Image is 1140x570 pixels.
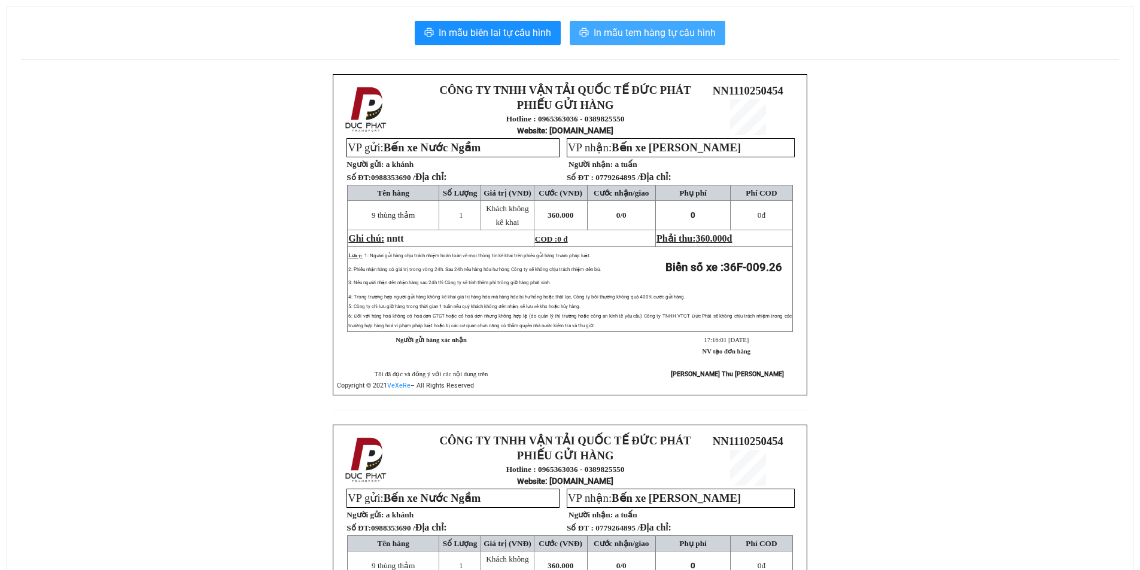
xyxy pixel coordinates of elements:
[415,172,447,182] span: Địa chỉ:
[594,25,716,40] span: In mẫu tem hàng tự cấu hình
[727,233,732,243] span: đ
[691,211,695,220] span: 0
[567,523,594,532] strong: Số ĐT :
[459,211,463,220] span: 1
[557,234,567,243] span: 0 đ
[517,126,545,135] span: Website
[548,211,573,220] span: 360.000
[377,539,409,548] span: Tên hàng
[713,84,783,97] span: NN1110250454
[506,465,625,474] strong: Hotline : 0965363036 - 0389825550
[616,211,627,220] span: 0/
[484,188,531,197] span: Giá trị (VNĐ)
[440,84,691,96] strong: CÔNG TY TNHH VẬN TẢI QUỐC TẾ ĐỨC PHÁT
[595,173,671,182] span: 0779264895 /
[568,141,741,154] span: VP nhận:
[386,160,414,169] span: a khánh
[337,382,474,389] span: Copyright © 2021 – All Rights Reserved
[569,510,613,519] strong: Người nhận:
[535,234,568,243] span: COD :
[595,523,671,532] span: 0779264895 /
[616,561,627,570] span: 0/
[539,188,582,197] span: Cước (VNĐ)
[594,188,649,197] span: Cước nhận/giao
[348,233,384,243] span: Ghi chú:
[396,337,467,343] strong: Người gửi hàng xác nhận
[758,561,762,570] span: 0
[459,561,463,570] span: 1
[539,539,582,548] span: Cước (VNĐ)
[348,313,792,328] span: 6: Đối với hàng hoá không có hoá đơn GTGT hoặc có hoá đơn nhưng không hợp lệ (do quản lý thị trườ...
[348,253,362,258] span: Lưu ý:
[594,539,649,548] span: Cước nhận/giao
[342,84,392,135] img: logo
[548,561,573,570] span: 360.000
[671,370,784,378] strong: [PERSON_NAME] Thu [PERSON_NAME]
[348,141,481,154] span: VP gửi:
[640,522,671,532] span: Địa chỉ:
[517,99,614,111] strong: PHIẾU GỬI HÀNG
[364,253,591,258] span: 1: Người gửi hàng chịu trách nhiệm hoàn toàn về mọi thông tin kê khai trên phiếu gửi hàng trước p...
[679,188,706,197] span: Phụ phí
[372,211,415,220] span: 9 thùng thảm
[443,539,478,548] span: Số Lượng
[612,141,741,154] span: Bến xe [PERSON_NAME]
[569,160,613,169] strong: Người nhận:
[346,173,446,182] strong: Số ĐT:
[691,561,695,570] span: 0
[723,261,782,274] span: 36F-009.26
[386,510,414,519] span: a khánh
[384,492,481,504] span: Bến xe Nước Ngầm
[415,21,561,45] button: printerIn mẫu biên lai tự cấu hình
[665,261,782,274] strong: Biển số xe :
[696,233,727,243] span: 360.000
[568,492,741,504] span: VP nhận:
[348,294,685,300] span: 4: Trong trường hợp người gửi hàng không kê khai giá trị hàng hóa mà hàng hóa bị hư hỏng hoặc thấ...
[640,172,671,182] span: Địa chỉ:
[758,211,762,220] span: 0
[703,348,750,355] strong: NV tạo đơn hàng
[372,561,415,570] span: 9 thùng thảm
[384,141,481,154] span: Bến xe Nước Ngầm
[517,477,545,486] span: Website
[486,204,528,227] span: Khách không kê khai
[377,188,409,197] span: Tên hàng
[758,211,765,220] span: đ
[704,337,749,343] span: 17:16:01 [DATE]
[371,173,447,182] span: 0988353690 /
[567,173,594,182] strong: Số ĐT :
[371,523,447,532] span: 0988353690 /
[484,539,531,548] span: Giá trị (VNĐ)
[387,233,403,243] span: nntt
[570,21,725,45] button: printerIn mẫu tem hàng tự cấu hình
[346,160,384,169] strong: Người gửi:
[348,304,580,309] span: 5: Công ty chỉ lưu giữ hàng trong thời gian 1 tuần nếu quý khách không đến nhận, sẽ lưu về kho ho...
[348,280,550,285] span: 3: Nếu người nhận đến nhận hàng sau 24h thì Công ty sẽ tính thêm phí trông giữ hàng phát sinh.
[622,561,627,570] span: 0
[746,539,777,548] span: Phí COD
[746,188,777,197] span: Phí COD
[424,28,434,39] span: printer
[348,267,600,272] span: 2: Phiếu nhận hàng có giá trị trong vòng 24h. Sau 24h nếu hàng hóa hư hỏng Công ty sẽ không chịu ...
[679,539,706,548] span: Phụ phí
[346,523,446,532] strong: Số ĐT:
[615,160,637,169] span: a tuấn
[440,434,691,447] strong: CÔNG TY TNHH VẬN TẢI QUỐC TẾ ĐỨC PHÁT
[342,435,392,485] img: logo
[443,188,478,197] span: Số Lượng
[622,211,627,220] span: 0
[439,25,551,40] span: In mẫu biên lai tự cấu hình
[517,126,613,135] strong: : [DOMAIN_NAME]
[579,28,589,39] span: printer
[656,233,732,243] span: Phải thu:
[415,522,447,532] span: Địa chỉ:
[517,476,613,486] strong: : [DOMAIN_NAME]
[506,114,625,123] strong: Hotline : 0965363036 - 0389825550
[517,449,614,462] strong: PHIẾU GỬI HÀNG
[612,492,741,504] span: Bến xe [PERSON_NAME]
[387,382,411,389] a: VeXeRe
[758,561,765,570] span: đ
[346,510,384,519] strong: Người gửi:
[375,371,488,377] span: Tôi đã đọc và đồng ý với các nội dung trên
[713,435,783,447] span: NN1110250454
